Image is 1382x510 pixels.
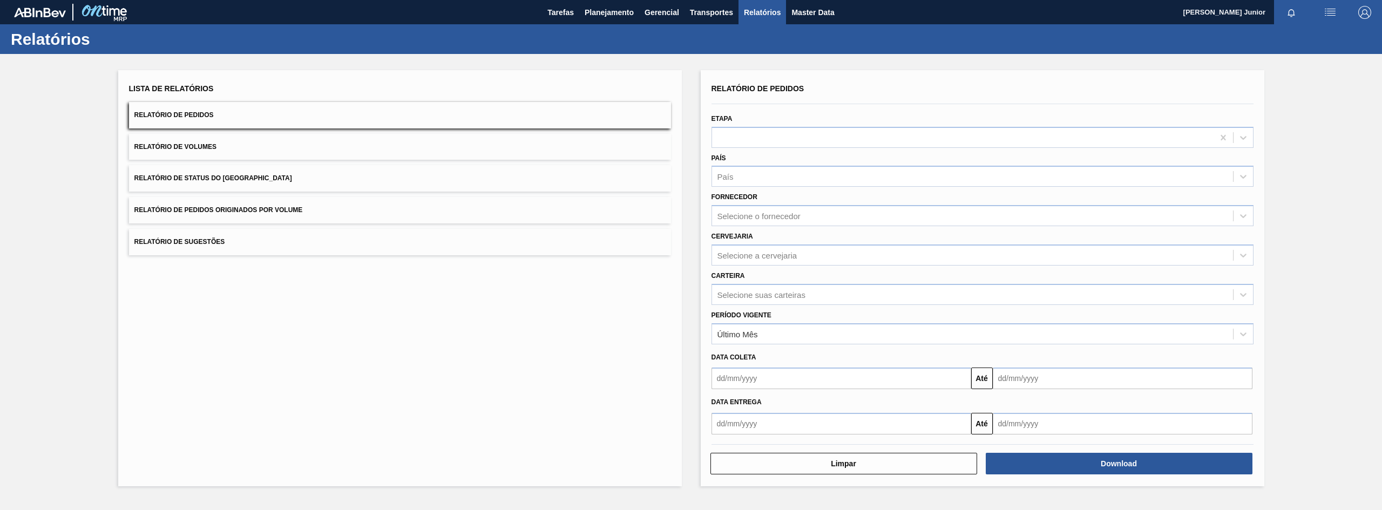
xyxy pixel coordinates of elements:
[717,250,797,260] div: Selecione a cervejaria
[134,143,216,151] span: Relatório de Volumes
[710,453,977,474] button: Limpar
[712,398,762,406] span: Data entrega
[1274,5,1309,20] button: Notificações
[129,197,671,223] button: Relatório de Pedidos Originados por Volume
[712,272,745,280] label: Carteira
[712,84,804,93] span: Relatório de Pedidos
[129,165,671,192] button: Relatório de Status do [GEOGRAPHIC_DATA]
[712,193,757,201] label: Fornecedor
[712,368,971,389] input: dd/mm/yyyy
[14,8,66,17] img: TNhmsLtSVTkK8tSr43FrP2fwEKptu5GPRR3wAAAABJRU5ErkJggg==
[986,453,1252,474] button: Download
[547,6,574,19] span: Tarefas
[712,115,733,123] label: Etapa
[134,238,225,246] span: Relatório de Sugestões
[134,174,292,182] span: Relatório de Status do [GEOGRAPHIC_DATA]
[993,368,1252,389] input: dd/mm/yyyy
[11,33,202,45] h1: Relatórios
[129,84,214,93] span: Lista de Relatórios
[993,413,1252,434] input: dd/mm/yyyy
[690,6,733,19] span: Transportes
[1324,6,1337,19] img: userActions
[129,102,671,128] button: Relatório de Pedidos
[712,311,771,319] label: Período Vigente
[712,154,726,162] label: País
[717,212,801,221] div: Selecione o fornecedor
[645,6,679,19] span: Gerencial
[717,290,805,299] div: Selecione suas carteiras
[712,413,971,434] input: dd/mm/yyyy
[134,111,214,119] span: Relatório de Pedidos
[791,6,834,19] span: Master Data
[129,229,671,255] button: Relatório de Sugestões
[1358,6,1371,19] img: Logout
[717,329,758,338] div: Último Mês
[129,134,671,160] button: Relatório de Volumes
[717,172,734,181] div: País
[971,368,993,389] button: Até
[712,233,753,240] label: Cervejaria
[585,6,634,19] span: Planejamento
[134,206,303,214] span: Relatório de Pedidos Originados por Volume
[744,6,781,19] span: Relatórios
[971,413,993,434] button: Até
[712,353,756,361] span: Data coleta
